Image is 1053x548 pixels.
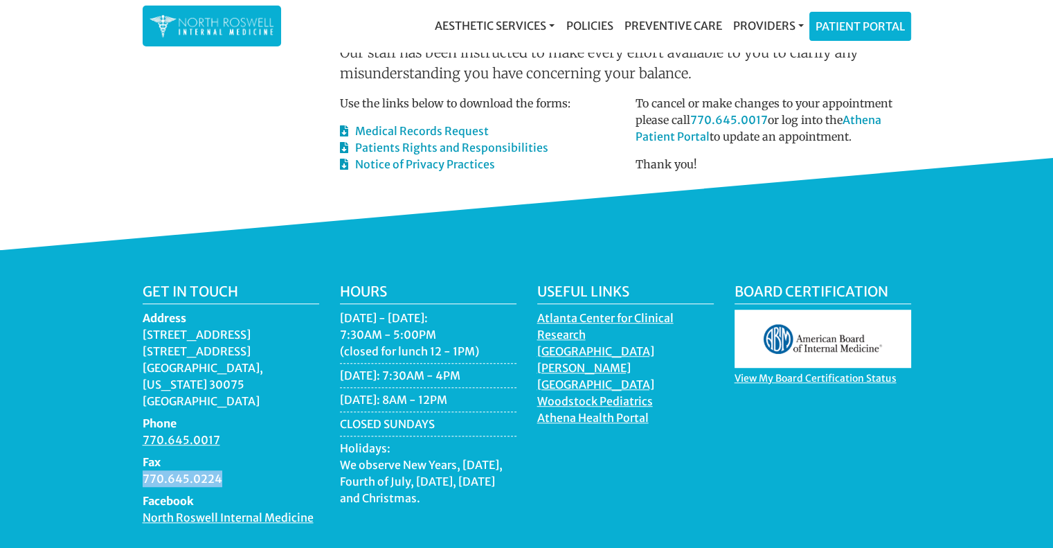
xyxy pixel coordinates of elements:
dt: Fax [143,454,319,470]
p: Thank you! [636,156,911,173]
h5: Get in touch [143,283,319,304]
a: Patients Rights and Responsibilities [340,141,548,154]
a: View My Board Certification Status [735,372,897,388]
a: Aesthetic Services [429,12,560,39]
p: Use the links below to download the forms: [340,95,615,112]
a: [GEOGRAPHIC_DATA][PERSON_NAME] [537,344,654,378]
li: [DATE]: 8AM - 12PM [340,391,516,412]
dt: Facebook [143,493,319,509]
dt: Address [143,310,319,326]
p: To cancel or make changes to your appointment please call or log into the to update an appointment. [636,95,911,145]
dd: 770.645.0224 [143,470,319,487]
img: North Roswell Internal Medicine [150,12,274,39]
h5: Useful Links [537,283,714,304]
h5: Board Certification [735,283,911,304]
a: Patient Portal [810,12,910,40]
a: Athena Patient Portal [636,113,881,143]
li: CLOSED SUNDAYS [340,416,516,436]
a: Providers [727,12,809,39]
a: North Roswell Internal Medicine [143,511,314,528]
a: Atlanta Center for Clinical Research [537,311,674,345]
a: Athena Health Portal [537,411,649,428]
a: Notice of Privacy Practices [340,157,495,171]
a: [GEOGRAPHIC_DATA] [537,378,654,395]
dt: Phone [143,415,319,432]
a: Medical Records Request [340,124,489,138]
li: [DATE] - [DATE]: 7:30AM - 5:00PM (closed for lunch 12 - 1PM) [340,310,516,364]
a: Woodstock Pediatrics [537,394,653,412]
li: Holidays: We observe New Years, [DATE], Fourth of July, [DATE], [DATE] and Christmas. [340,440,516,510]
h5: Hours [340,283,516,304]
dd: [STREET_ADDRESS] [STREET_ADDRESS] [GEOGRAPHIC_DATA], [US_STATE] 30075 [GEOGRAPHIC_DATA] [143,326,319,409]
a: Preventive Care [618,12,727,39]
a: 770.645.0017 [143,433,220,450]
img: aboim_logo.gif [735,310,911,368]
li: [DATE]: 7:30AM - 4PM [340,367,516,388]
a: 770.645.0017 [690,113,768,127]
a: Policies [560,12,618,39]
